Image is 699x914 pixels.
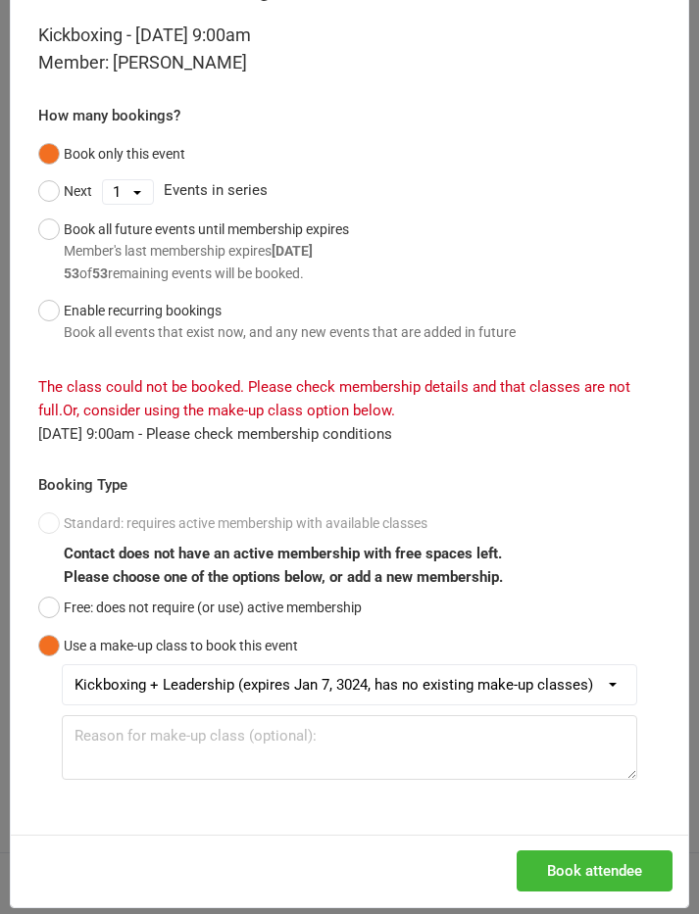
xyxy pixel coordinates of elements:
[63,402,395,419] span: Or, consider using the make-up class option below.
[64,545,502,562] b: Contact does not have an active membership with free spaces left.
[38,473,127,497] label: Booking Type
[64,568,503,586] b: Please choose one of the options below, or add a new membership.
[38,172,92,210] button: Next
[64,263,349,284] div: of remaining events will be booked.
[38,589,362,626] button: Free: does not require (or use) active membership
[64,321,516,343] div: Book all events that exist now, and any new events that are added in future
[517,850,673,891] button: Book attendee
[38,135,185,172] button: Book only this event
[64,218,349,284] div: Book all future events until membership expires
[38,627,298,664] button: Use a make-up class to book this event
[38,422,661,446] div: [DATE] 9:00am - Please check membership conditions
[64,240,349,262] div: Member's last membership expires
[272,243,313,259] strong: [DATE]
[38,104,180,127] label: How many bookings?
[64,265,79,281] strong: 53
[92,265,108,281] strong: 53
[38,22,661,76] div: Kickboxing - [DATE] 9:00am Member: [PERSON_NAME]
[38,378,630,419] span: The class could not be booked. Please check membership details and that classes are not full.
[38,172,661,210] div: Events in series
[38,292,516,352] button: Enable recurring bookingsBook all events that exist now, and any new events that are added in future
[38,211,349,292] button: Book all future events until membership expiresMember's last membership expires[DATE]53of53remain...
